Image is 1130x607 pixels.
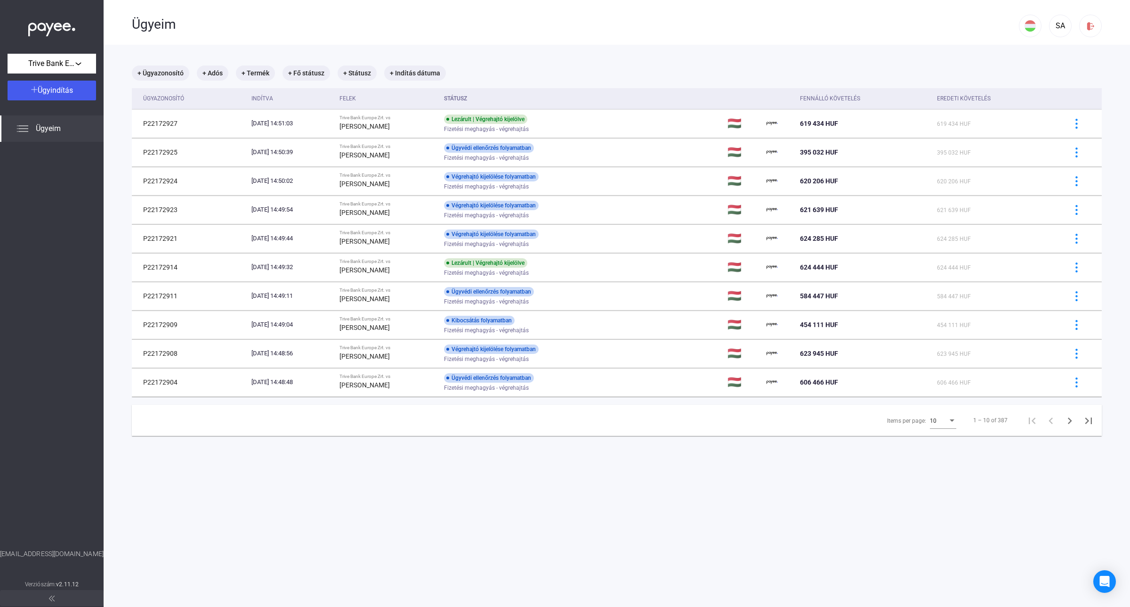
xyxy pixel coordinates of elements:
div: Trive Bank Europe Zrt. vs [339,374,437,379]
div: [DATE] 14:49:54 [251,205,332,214]
div: [DATE] 14:49:11 [251,291,332,301]
div: SA [1052,20,1068,32]
span: 621 639 HUF [800,206,838,213]
div: Fennálló követelés [800,93,929,104]
img: plus-white.svg [31,86,38,93]
img: payee-logo [767,118,778,129]
div: Végrehajtó kijelölése folyamatban [444,230,539,239]
span: 10 [930,418,936,424]
button: HU [1019,15,1041,37]
img: HU [1025,20,1036,32]
td: P22172921 [132,224,248,253]
span: 621 639 HUF [937,207,971,213]
span: 584 447 HUF [937,293,971,300]
td: 🇭🇺 [724,196,763,224]
button: more-blue [1066,200,1086,220]
button: logout-red [1079,15,1102,37]
mat-select: Items per page: [930,415,956,426]
span: 395 032 HUF [937,149,971,156]
div: [DATE] 14:50:39 [251,148,332,157]
button: more-blue [1066,372,1086,392]
img: payee-logo [767,204,778,215]
img: list.svg [17,123,28,134]
td: 🇭🇺 [724,339,763,368]
span: 620 206 HUF [937,178,971,185]
img: payee-logo [767,175,778,187]
td: P22172925 [132,138,248,166]
span: Fizetési meghagyás - végrehajtás [444,353,529,365]
strong: [PERSON_NAME] [339,266,390,274]
img: payee-logo [767,290,778,302]
mat-chip: + Termék [236,66,275,81]
button: SA [1049,15,1072,37]
div: Lezárult | Végrehajtó kijelölve [444,115,527,124]
div: Indítva [251,93,332,104]
button: more-blue [1066,171,1086,191]
td: 🇭🇺 [724,167,763,195]
div: Trive Bank Europe Zrt. vs [339,115,437,121]
span: Fizetési meghagyás - végrehajtás [444,267,529,279]
img: more-blue [1072,262,1082,272]
button: Ügyindítás [8,81,96,100]
td: 🇭🇺 [724,224,763,253]
span: 606 466 HUF [937,379,971,386]
div: [DATE] 14:51:03 [251,119,332,128]
div: Ügyeim [132,16,1019,33]
span: 619 434 HUF [800,120,838,127]
div: Trive Bank Europe Zrt. vs [339,230,437,236]
span: Fizetési meghagyás - végrehajtás [444,181,529,192]
div: Lezárult | Végrehajtó kijelölve [444,258,527,268]
button: Last page [1079,411,1098,430]
button: more-blue [1066,142,1086,162]
button: Previous page [1041,411,1060,430]
button: Trive Bank Europe Zrt. [8,54,96,74]
div: Végrehajtó kijelölése folyamatban [444,172,539,181]
td: P22172904 [132,368,248,396]
strong: [PERSON_NAME] [339,123,390,130]
div: Felek [339,93,356,104]
span: Fizetési meghagyás - végrehajtás [444,152,529,164]
button: more-blue [1066,257,1086,277]
td: 🇭🇺 [724,109,763,138]
div: [DATE] 14:49:32 [251,262,332,272]
button: more-blue [1066,286,1086,306]
div: [DATE] 14:48:48 [251,377,332,387]
td: P22172927 [132,109,248,138]
div: Ügyazonosító [143,93,244,104]
img: payee-logo [767,262,778,273]
img: more-blue [1072,349,1082,359]
strong: [PERSON_NAME] [339,324,390,331]
span: Ügyindítás [38,86,73,95]
div: Eredeti követelés [937,93,991,104]
div: Végrehajtó kijelölése folyamatban [444,345,539,354]
strong: [PERSON_NAME] [339,295,390,303]
span: 623 945 HUF [937,351,971,357]
button: Next page [1060,411,1079,430]
div: Ügyvédi ellenőrzés folyamatban [444,143,534,153]
img: arrow-double-left-grey.svg [49,596,55,601]
strong: [PERSON_NAME] [339,209,390,216]
span: 623 945 HUF [800,350,838,357]
span: 454 111 HUF [937,322,971,328]
td: 🇭🇺 [724,282,763,310]
div: Kibocsátás folyamatban [444,316,515,325]
button: more-blue [1066,344,1086,363]
img: payee-logo [767,233,778,244]
img: more-blue [1072,176,1082,186]
div: Trive Bank Europe Zrt. vs [339,287,437,293]
img: more-blue [1072,291,1082,301]
button: more-blue [1066,229,1086,248]
div: [DATE] 14:50:02 [251,176,332,186]
div: Fennálló követelés [800,93,860,104]
div: Ügyazonosító [143,93,184,104]
img: white-payee-white-dot.svg [28,17,75,37]
div: Trive Bank Europe Zrt. vs [339,316,437,322]
span: 624 444 HUF [800,263,838,271]
td: P22172924 [132,167,248,195]
mat-chip: + Adós [197,66,228,81]
div: Trive Bank Europe Zrt. vs [339,144,437,149]
div: 1 – 10 of 387 [973,415,1008,426]
td: 🇭🇺 [724,311,763,339]
span: Fizetési meghagyás - végrehajtás [444,325,529,336]
td: 🇭🇺 [724,253,763,281]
